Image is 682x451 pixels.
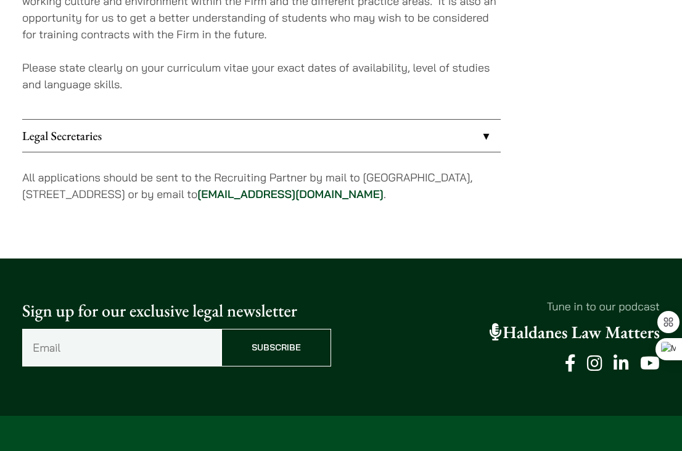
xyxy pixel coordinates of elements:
input: Email [22,329,221,366]
p: Tune in to our podcast [351,298,660,315]
input: Subscribe [221,329,331,366]
p: Please state clearly on your curriculum vitae your exact dates of availability, level of studies ... [22,59,501,93]
a: Haldanes Law Matters [490,321,660,344]
p: All applications should be sent to the Recruiting Partner by mail to [GEOGRAPHIC_DATA], [STREET_A... [22,169,501,202]
a: [EMAIL_ADDRESS][DOMAIN_NAME] [197,187,384,201]
p: Sign up for our exclusive legal newsletter [22,298,331,324]
a: Legal Secretaries [22,120,501,152]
